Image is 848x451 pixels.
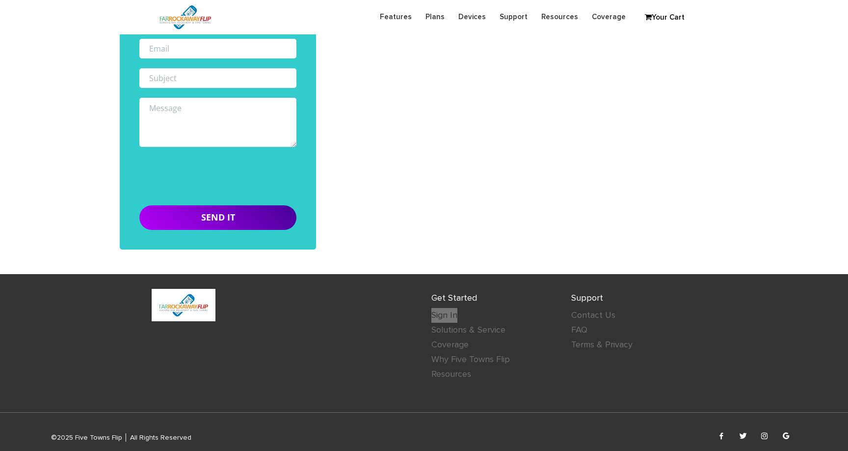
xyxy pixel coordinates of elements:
[585,7,633,27] a: Coverage
[534,7,585,27] a: Resources
[431,311,457,320] a: Sign In
[571,311,615,320] a: Contact Us
[571,294,696,304] h4: Support
[139,205,296,230] input: Send It
[431,370,471,379] a: Resources
[451,7,493,27] a: Devices
[571,340,633,349] a: Terms & Privacy
[431,326,505,335] a: Solutions & Service
[51,433,192,443] div: ©2025 Five Towns Flip │ All Rights Reserved
[147,160,296,198] iframe: reCAPTCHA
[734,427,752,445] a: Follow us on Twitter
[139,68,296,88] input: Subject
[777,427,795,445] a: Find us on Google Maps
[419,7,451,27] a: Plans
[431,355,510,364] a: Why Five Towns Flip
[640,10,689,25] a: Your Cart
[756,427,773,445] a: Follow us on Instagram
[713,427,730,445] a: Follow us on Facebook
[139,39,296,58] input: Email
[571,326,587,335] a: FAQ
[493,7,534,27] a: Support
[431,294,556,304] h4: Get Started
[152,289,215,321] img: FiveTownsFlip
[431,340,469,349] a: Coverage
[373,7,419,27] a: Features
